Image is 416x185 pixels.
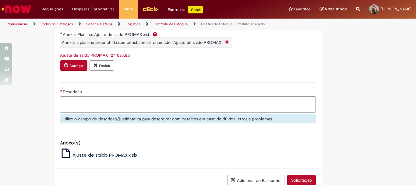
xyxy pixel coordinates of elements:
h5: Anexo(s) [60,141,316,146]
span: Ajuste de saldo PROMAX.xlsb [72,152,137,158]
button: Carregar anexo de Anexar Planilha: Ajuste de saldo PROMAX.xlsb Required [60,60,87,71]
small: Carregar [69,63,83,68]
span: Anexar a planilha preenchida que consta nesse chamado: 'Ajuste de saldo PROMAX' [62,40,222,45]
textarea: Descrição [60,96,316,113]
span: Necessários [60,89,63,92]
span: Descrição [63,89,83,94]
i: Fechar More information Por question_anexar_planilha_zmr700 [224,39,231,46]
a: Download de Ajuste de saldo PROMAX_27_08.xlsb [60,52,130,58]
a: Página inicial [7,22,28,27]
span: Anexar Planilha: Ajuste de saldo PROMAX.xlsb [63,32,152,37]
button: Excluir anexo Ajuste de saldo PROMAX_27_08.xlsb [90,60,114,71]
span: Obrigatório Preenchido [60,32,63,34]
a: Ajuste de saldo PROMAX.xlsb [60,152,137,158]
span: [PERSON_NAME] [381,6,411,12]
small: Excluir [99,63,110,68]
span: Ajuda para Anexar Planilha: Ajuste de saldo PROMAX.xlsb [151,32,159,37]
img: ServiceNow [1,3,32,15]
div: Utilize o campo de descrição/justificativa para descrever com detalhes em caso de dúvida, erros e... [60,114,316,123]
ul: Trilhas de página [5,19,273,30]
a: Todos os Catálogos [41,22,73,27]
